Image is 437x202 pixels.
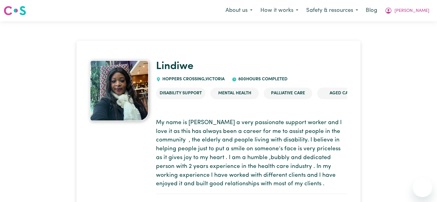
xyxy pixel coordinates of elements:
[4,4,26,18] a: Careseekers logo
[395,8,429,14] span: [PERSON_NAME]
[362,4,381,17] a: Blog
[156,88,205,99] li: Disability Support
[210,88,259,99] li: Mental Health
[413,178,432,197] iframe: Button to launch messaging window
[237,77,287,82] span: 800 hours completed
[156,61,193,72] a: Lindiwe
[264,88,312,99] li: Palliative care
[90,60,149,121] img: Lindiwe
[4,5,26,16] img: Careseekers logo
[302,4,362,17] button: Safety & resources
[381,4,433,17] button: My Account
[317,88,366,99] li: Aged Care
[222,4,256,17] button: About us
[256,4,302,17] button: How it works
[161,77,225,82] span: HOPPERS CROSSING , Victoria
[156,119,347,189] p: My name is [PERSON_NAME] a very passionate support worker and l love it as this has always been a...
[90,60,149,121] a: Lindiwe's profile picture'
